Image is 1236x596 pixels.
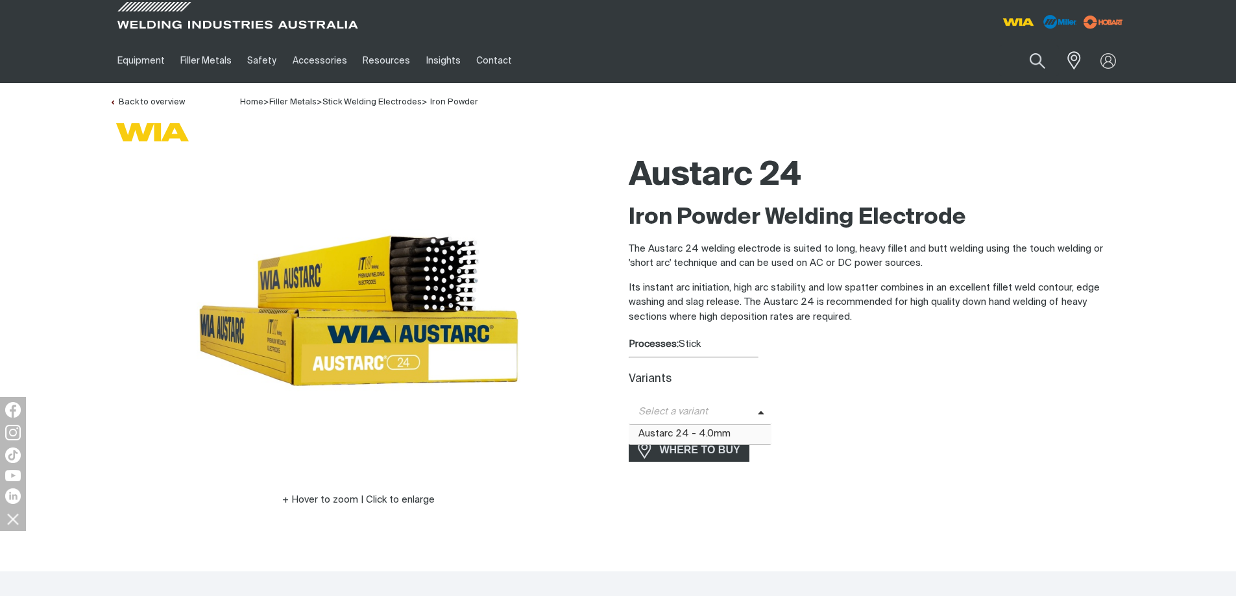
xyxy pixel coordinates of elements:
[468,38,520,83] a: Contact
[1015,45,1060,76] button: Search products
[629,425,772,444] span: Austarc 24 - 4.0mm
[173,38,239,83] a: Filler Metals
[197,149,521,473] img: Austarc 24
[629,204,1127,232] h2: Iron Powder Welding Electrode
[317,98,322,106] span: >
[239,38,284,83] a: Safety
[1080,12,1127,32] img: miller
[422,98,428,106] span: >
[629,405,758,420] span: Select a variant
[355,38,418,83] a: Resources
[274,492,442,508] button: Hover to zoom | Click to enlarge
[110,38,173,83] a: Equipment
[629,242,1127,271] p: The Austarc 24 welding electrode is suited to long, heavy fillet and butt welding using the touch...
[999,45,1059,76] input: Product name or item number...
[5,447,21,463] img: TikTok
[110,38,873,83] nav: Main
[651,440,749,460] span: WHERE TO BUY
[629,339,679,349] strong: Processes:
[629,438,750,462] a: WHERE TO BUY
[2,508,24,530] img: hide socials
[269,98,317,106] a: Filler Metals
[629,337,1127,352] div: Stick
[285,38,355,83] a: Accessories
[110,98,185,106] a: Back to overview
[5,470,21,481] img: YouTube
[263,98,269,106] span: >
[629,155,1127,197] h1: Austarc 24
[5,402,21,418] img: Facebook
[629,281,1127,325] p: Its instant arc initiation, high arc stability, and low spatter combines in an excellent fillet w...
[322,98,422,106] a: Stick Welding Electrodes
[240,98,263,106] a: Home
[430,98,478,106] a: Iron Powder
[418,38,468,83] a: Insights
[5,488,21,504] img: LinkedIn
[5,425,21,440] img: Instagram
[629,374,672,385] label: Variants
